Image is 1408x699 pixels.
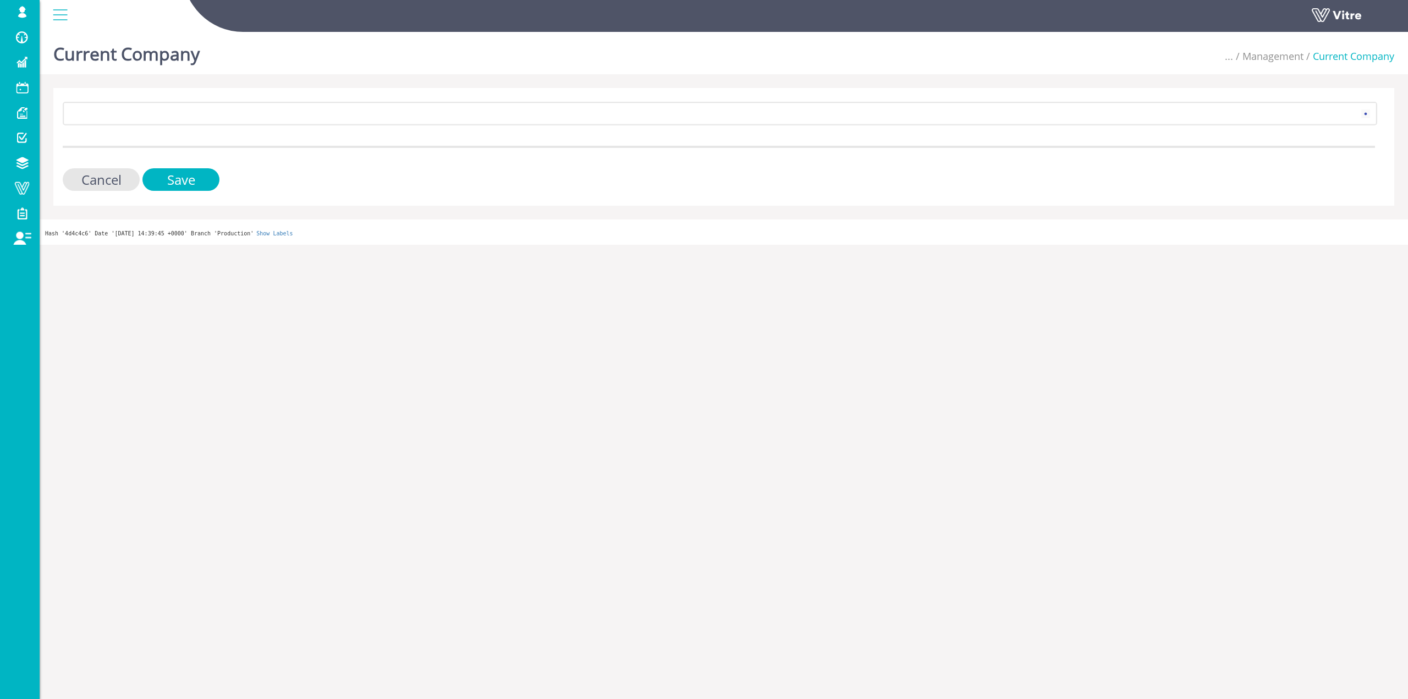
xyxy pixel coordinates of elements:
[53,27,200,74] h1: Current Company
[256,230,293,236] a: Show Labels
[1225,49,1233,63] span: ...
[142,168,219,191] input: Save
[1356,103,1376,123] span: select
[1303,49,1394,64] li: Current Company
[63,168,140,191] input: Cancel
[45,230,254,236] span: Hash '4d4c4c6' Date '[DATE] 14:39:45 +0000' Branch 'Production'
[1233,49,1303,64] li: Management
